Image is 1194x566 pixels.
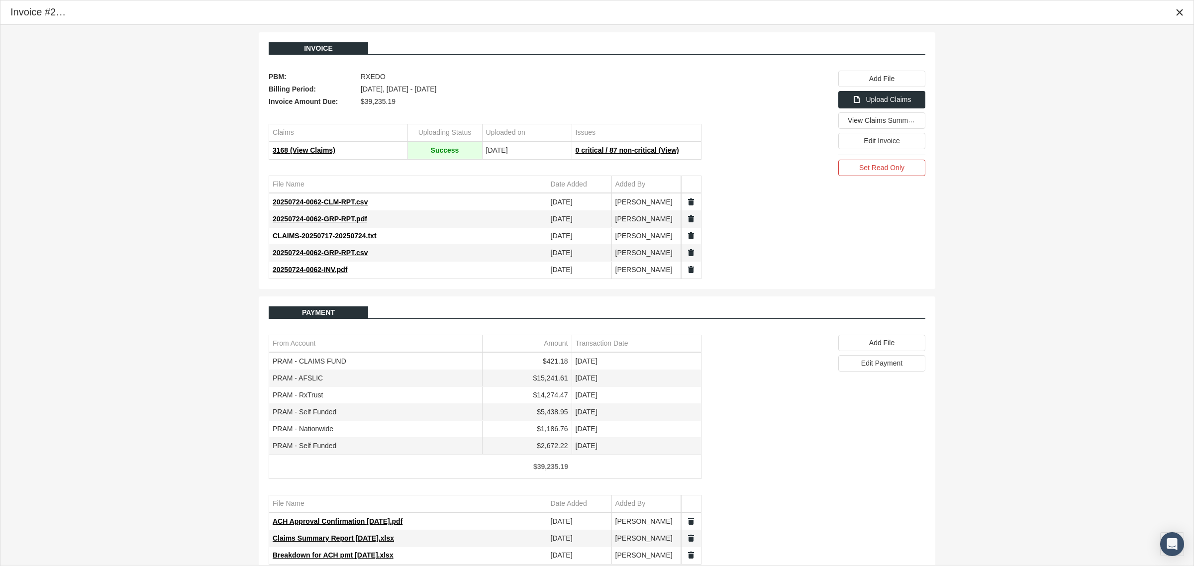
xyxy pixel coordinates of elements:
div: Amount [544,339,568,348]
td: $1,186.76 [482,421,572,438]
a: Split [687,248,696,257]
span: Billing Period: [269,83,356,95]
a: Split [687,197,696,206]
span: ACH Approval Confirmation [DATE].pdf [273,517,402,525]
td: [DATE] [482,142,572,159]
td: PRAM - Self Funded [269,438,482,455]
span: Invoice [304,44,333,52]
td: [DATE] [572,370,701,387]
td: Column Added By [611,176,681,193]
td: [DATE] [572,421,701,438]
td: [DATE] [547,262,611,279]
div: Added By [615,499,646,508]
td: PRAM - CLAIMS FUND [269,353,482,370]
div: Data grid [269,335,701,479]
div: Uploaded on [486,128,525,137]
td: [PERSON_NAME] [611,245,681,262]
span: Add File [869,339,895,347]
span: Set Read Only [859,164,904,172]
a: Split [687,214,696,223]
span: RXEDO [361,71,386,83]
div: From Account [273,339,315,348]
td: [DATE] [572,387,701,404]
div: File Name [273,499,304,508]
span: Invoice Amount Due: [269,95,356,108]
div: Claims [273,128,294,137]
div: Transaction Date [576,339,628,348]
span: Edit Payment [861,359,902,367]
div: File Name [273,180,304,189]
div: Edit Invoice [838,133,925,149]
div: Edit Payment [838,355,925,372]
td: PRAM - AFSLIC [269,370,482,387]
span: Upload Claims [866,95,911,103]
div: Date Added [551,180,587,189]
td: [DATE] [547,228,611,245]
div: Close [1171,3,1189,21]
span: CLAIMS-20250717-20250724.txt [273,232,377,240]
td: Column Added By [611,495,681,512]
div: Add File [838,71,925,87]
td: PRAM - Nationwide [269,421,482,438]
div: $39,235.19 [486,462,568,472]
a: Split [687,517,696,526]
td: [DATE] [547,547,611,564]
td: Column Uploaded on [482,124,572,141]
td: [PERSON_NAME] [611,194,681,211]
td: [PERSON_NAME] [611,228,681,245]
td: Column Uploading Status [407,124,482,141]
div: Open Intercom Messenger [1160,532,1184,556]
td: Column File Name [269,176,547,193]
td: [DATE] [547,513,611,530]
td: Column Date Added [547,495,611,512]
td: PRAM - RxTrust [269,387,482,404]
td: Success [407,142,482,159]
a: Split [687,231,696,240]
div: Set Read Only [838,160,925,176]
td: $421.18 [482,353,572,370]
span: Payment [302,308,335,316]
div: Data grid [269,124,701,160]
td: Column Transaction Date [572,335,701,352]
td: [DATE] [547,211,611,228]
td: [DATE] [547,194,611,211]
td: Column Amount [482,335,572,352]
span: Claims Summary Report [DATE].xlsx [273,534,394,542]
span: 20250724-0062-GRP-RPT.pdf [273,215,367,223]
span: 3168 (View Claims) [273,146,335,154]
span: [DATE], [DATE] - [DATE] [361,83,436,95]
td: [PERSON_NAME] [611,262,681,279]
div: Invoice #299 [10,5,67,19]
div: Data grid [269,176,701,279]
span: $39,235.19 [361,95,396,108]
span: Edit Invoice [864,137,899,145]
td: [PERSON_NAME] [611,513,681,530]
div: Upload Claims [838,91,925,108]
td: Column Issues [572,124,701,141]
td: [DATE] [547,245,611,262]
div: Add File [838,335,925,351]
td: Column Claims [269,124,407,141]
td: [PERSON_NAME] [611,547,681,564]
a: Split [687,551,696,560]
a: Split [687,265,696,274]
td: [DATE] [547,530,611,547]
div: Issues [576,128,596,137]
td: [PERSON_NAME] [611,211,681,228]
span: 0 critical / 87 non-critical (View) [576,146,679,154]
a: Split [687,534,696,543]
td: $15,241.61 [482,370,572,387]
td: Column From Account [269,335,482,352]
span: 20250724-0062-GRP-RPT.csv [273,249,368,257]
div: Date Added [551,499,587,508]
div: Uploading Status [418,128,472,137]
td: [DATE] [572,438,701,455]
td: [PERSON_NAME] [611,530,681,547]
span: 20250724-0062-INV.pdf [273,266,347,274]
td: Column File Name [269,495,547,512]
span: 20250724-0062-CLM-RPT.csv [273,198,368,206]
span: Add File [869,75,895,83]
td: $2,672.22 [482,438,572,455]
div: Data grid [269,495,701,565]
span: View Claims Summary [848,116,918,124]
